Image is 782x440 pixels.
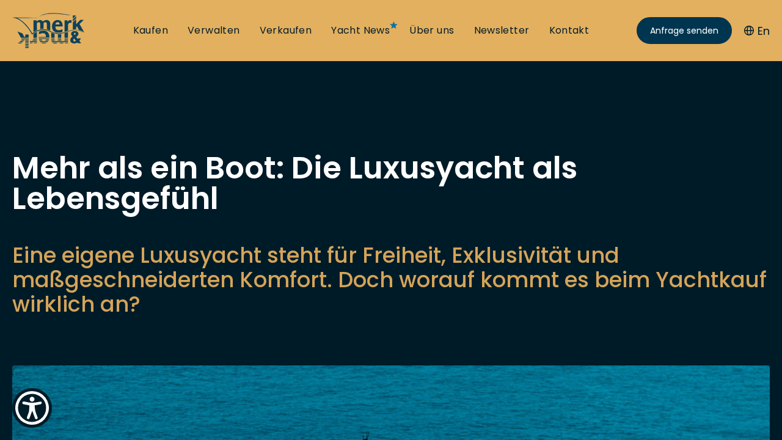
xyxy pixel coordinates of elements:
[260,24,312,37] a: Verkaufen
[133,24,168,37] a: Kaufen
[637,17,732,44] a: Anfrage senden
[12,388,52,428] button: Show Accessibility Preferences
[650,24,718,37] span: Anfrage senden
[744,23,770,39] button: En
[188,24,240,37] a: Verwalten
[549,24,590,37] a: Kontakt
[12,243,770,317] p: Eine eigene Luxusyacht steht für Freiheit, Exklusivität und maßgeschneiderten Komfort. Doch worau...
[409,24,454,37] a: Über uns
[12,153,770,214] h1: Mehr als ein Boot: Die Luxusyacht als Lebensgefühl
[474,24,530,37] a: Newsletter
[331,24,390,37] a: Yacht News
